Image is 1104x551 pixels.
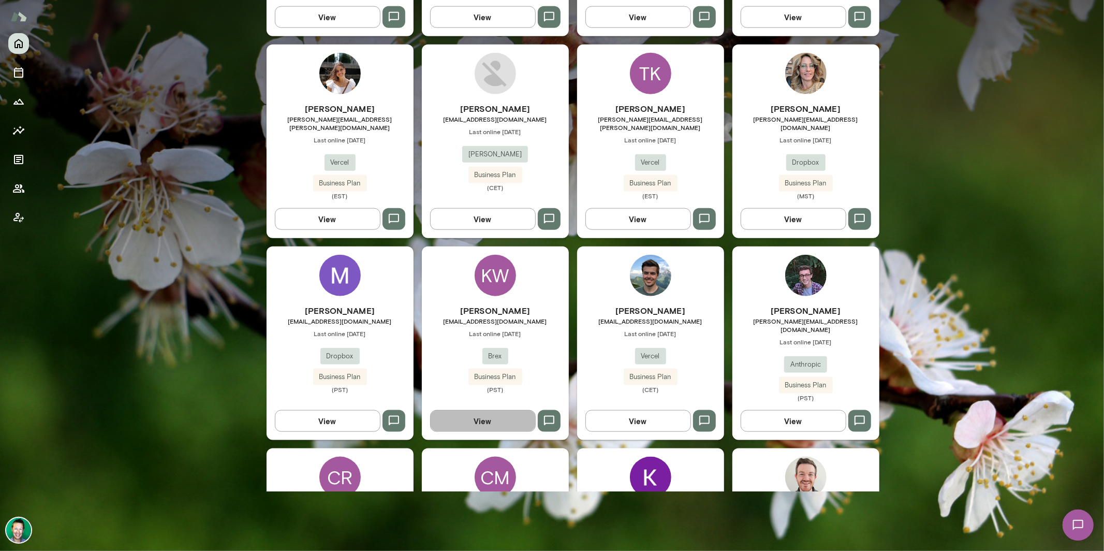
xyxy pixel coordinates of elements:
img: Joe Benton [785,255,827,296]
span: Last online [DATE] [732,338,879,346]
span: [EMAIL_ADDRESS][DOMAIN_NAME] [422,317,569,325]
h6: [PERSON_NAME] [732,506,879,519]
span: Business Plan [468,170,522,180]
img: Kathryn Middleton [319,53,361,94]
button: View [741,410,846,432]
span: Brex [482,351,508,361]
span: [EMAIL_ADDRESS][DOMAIN_NAME] [422,115,569,123]
h6: [PERSON_NAME] [732,103,879,115]
span: Last online [DATE] [422,329,569,338]
span: [PERSON_NAME][EMAIL_ADDRESS][PERSON_NAME][DOMAIN_NAME] [577,115,724,132]
span: [EMAIL_ADDRESS][DOMAIN_NAME] [267,317,414,325]
button: Sessions [8,62,29,83]
span: Business Plan [779,380,833,390]
button: View [585,410,691,432]
button: Members [8,178,29,199]
h6: [PERSON_NAME] [267,103,414,115]
button: Client app [8,207,29,228]
img: Mark Shuster [319,255,361,296]
span: (PST) [422,385,569,394]
div: TK [630,53,671,94]
h6: [PERSON_NAME] [422,304,569,317]
button: View [741,208,846,230]
button: Documents [8,149,29,170]
button: Home [8,33,29,54]
button: View [585,208,691,230]
img: Barb Adams [785,53,827,94]
h6: [DEMOGRAPHIC_DATA][PERSON_NAME] [267,506,414,531]
span: [EMAIL_ADDRESS][DOMAIN_NAME] [577,519,724,527]
h6: [PERSON_NAME] [577,103,724,115]
img: Chris Widmaier [630,255,671,296]
span: [EMAIL_ADDRESS][PERSON_NAME][DOMAIN_NAME] [267,531,414,548]
span: Vercel [635,157,666,168]
h6: [PERSON_NAME] [732,304,879,317]
span: [PERSON_NAME][EMAIL_ADDRESS][DOMAIN_NAME] [732,115,879,132]
button: View [741,6,846,28]
img: Andrew Munn [785,457,827,498]
span: (MST) [732,192,879,200]
span: Business Plan [624,372,678,382]
button: View [430,6,536,28]
button: Insights [8,120,29,141]
img: Kristina Nazmutdinova [630,457,671,498]
span: Last online [DATE] [267,136,414,144]
span: Business Plan [313,372,367,382]
span: [PERSON_NAME][EMAIL_ADDRESS][DOMAIN_NAME] [732,317,879,334]
span: (CET) [577,385,724,394]
span: Business Plan [468,372,522,382]
span: (PST) [732,394,879,402]
span: Dropbox [320,351,360,361]
h6: [PERSON_NAME] [422,103,569,115]
img: Mento [10,7,27,26]
div: CM [475,457,516,498]
span: Vercel [635,351,666,361]
span: Dropbox [786,157,826,168]
span: [EMAIL_ADDRESS][DOMAIN_NAME] [577,317,724,325]
span: [PERSON_NAME][EMAIL_ADDRESS][DOMAIN_NAME] [732,519,879,535]
span: (CET) [422,183,569,192]
span: (PST) [267,385,414,394]
h6: [PERSON_NAME] [577,304,724,317]
span: Last online [DATE] [267,329,414,338]
div: KW [475,255,516,296]
button: View [430,208,536,230]
span: [EMAIL_ADDRESS][DOMAIN_NAME] [422,519,569,527]
span: Last online [DATE] [577,136,724,144]
span: Last online [DATE] [422,127,569,136]
button: Growth Plan [8,91,29,112]
img: Brian Lawrence [6,518,31,543]
span: Last online [DATE] [732,540,879,548]
span: [PERSON_NAME] [462,149,528,160]
button: View [430,410,536,432]
span: (EST) [577,192,724,200]
div: CR [319,457,361,498]
span: Last online [DATE] [577,329,724,338]
span: Business Plan [313,178,367,189]
span: Last online [DATE] [422,531,569,540]
button: View [275,208,380,230]
span: Anthropic [784,359,827,370]
span: Vercel [325,157,356,168]
button: View [275,6,380,28]
h6: [PERSON_NAME] [577,506,724,519]
span: Last online [DATE] [577,531,724,540]
span: Business Plan [779,178,833,189]
span: Last online [DATE] [732,136,879,144]
button: View [275,410,380,432]
h6: [PERSON_NAME] [422,506,569,519]
span: (EST) [267,192,414,200]
img: Ruben Segura [475,53,516,94]
span: [PERSON_NAME][EMAIL_ADDRESS][PERSON_NAME][DOMAIN_NAME] [267,115,414,132]
h6: [PERSON_NAME] [267,304,414,317]
span: Business Plan [624,178,678,189]
button: View [585,6,691,28]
